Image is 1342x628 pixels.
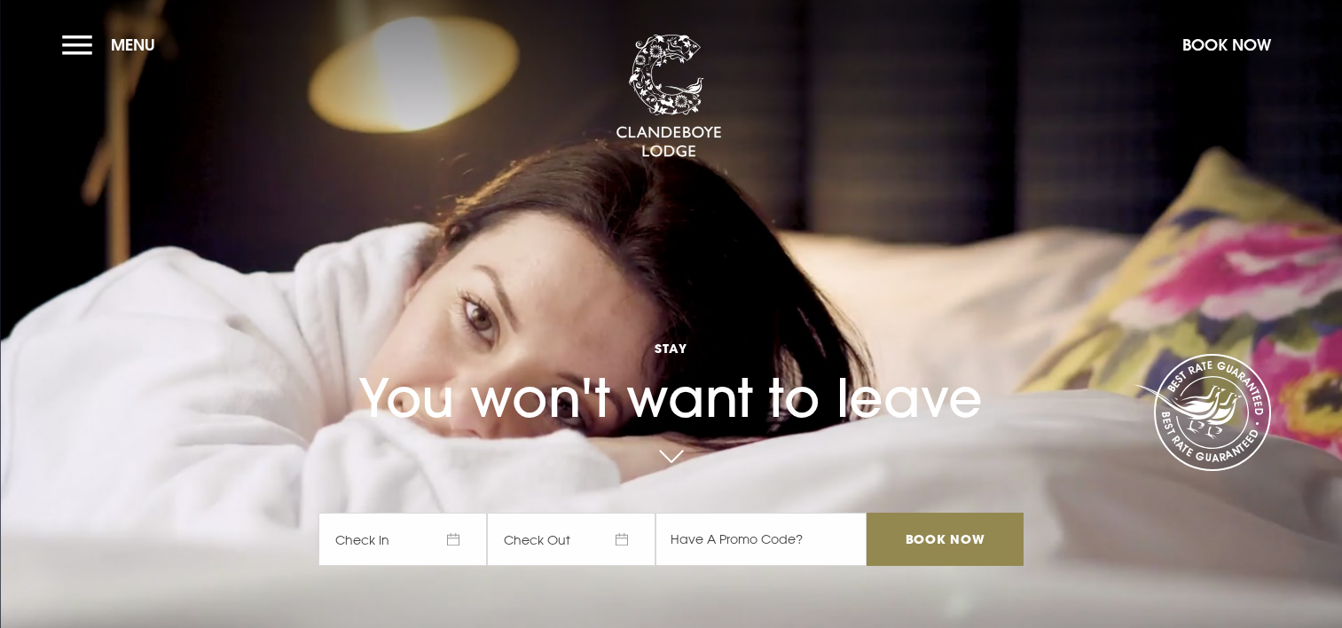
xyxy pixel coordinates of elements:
[318,299,1023,429] h1: You won't want to leave
[318,513,487,566] span: Check In
[318,340,1023,357] span: Stay
[1173,26,1280,64] button: Book Now
[655,513,867,566] input: Have A Promo Code?
[487,513,655,566] span: Check Out
[111,35,155,55] span: Menu
[62,26,164,64] button: Menu
[867,513,1023,566] input: Book Now
[616,35,722,159] img: Clandeboye Lodge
